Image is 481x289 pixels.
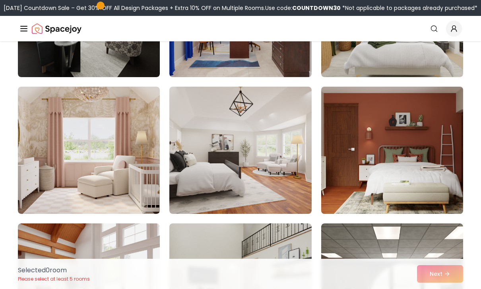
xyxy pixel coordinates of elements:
[4,4,477,12] div: [DATE] Countdown Sale – Get 30% OFF All Design Packages + Extra 10% OFF on Multiple Rooms.
[341,4,477,12] span: *Not applicable to packages already purchased*
[265,4,341,12] span: Use code:
[292,4,341,12] b: COUNTDOWN30
[32,21,81,37] img: Spacejoy Logo
[169,87,311,214] img: Room room-17
[318,83,467,217] img: Room room-18
[18,276,90,282] p: Please select at least 5 rooms
[32,21,81,37] a: Spacejoy
[18,266,90,275] p: Selected 0 room
[18,87,160,214] img: Room room-16
[19,16,462,41] nav: Global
